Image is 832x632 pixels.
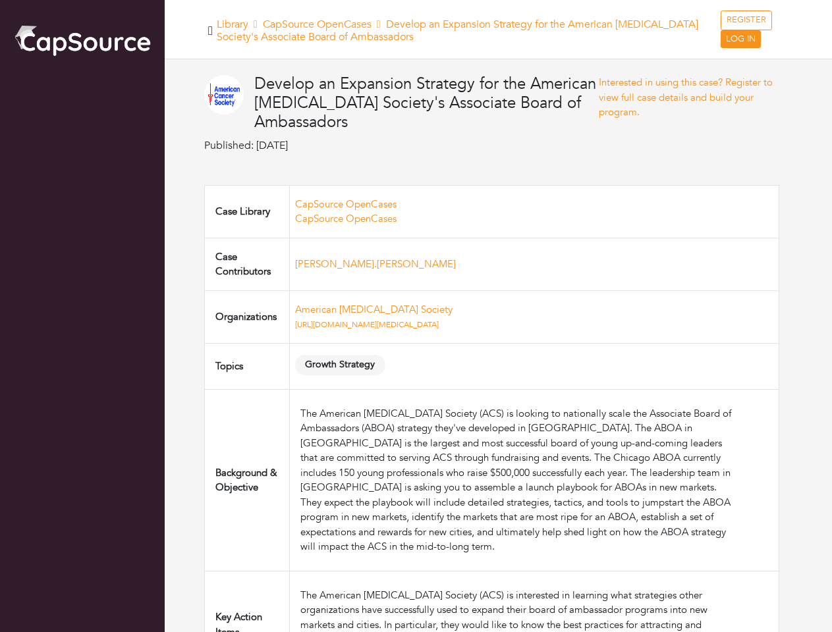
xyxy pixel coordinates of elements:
[204,75,244,115] img: ACS.png
[254,75,599,132] h4: Develop an Expansion Strategy for the American [MEDICAL_DATA] Society's Associate Board of Ambass...
[295,197,397,211] a: CapSource OpenCases
[205,185,290,238] td: Case Library
[217,18,721,43] h5: Library Develop an Expansion Strategy for the American [MEDICAL_DATA] Society's Associate Board o...
[295,319,439,330] a: [URL][DOMAIN_NAME][MEDICAL_DATA]
[295,355,385,375] span: Growth Strategy
[205,389,290,571] td: Background & Objective
[205,343,290,389] td: Topics
[263,17,372,32] a: CapSource OpenCases
[721,30,761,49] a: LOG IN
[300,495,736,554] div: They expect the playbook will include detailed strategies, tactics, and tools to jumpstart the AB...
[205,290,290,343] td: Organizations
[13,23,152,57] img: cap_logo.png
[295,257,456,271] a: [PERSON_NAME].[PERSON_NAME]
[300,406,736,495] div: The American [MEDICAL_DATA] Society (ACS) is looking to nationally scale the Associate Board of A...
[295,303,453,316] a: American [MEDICAL_DATA] Society
[204,138,599,153] p: Published: [DATE]
[721,11,772,30] a: REGISTER
[599,76,773,118] a: Interested in using this case? Register to view full case details and build your program.
[295,212,397,225] a: CapSource OpenCases
[205,238,290,290] td: Case Contributors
